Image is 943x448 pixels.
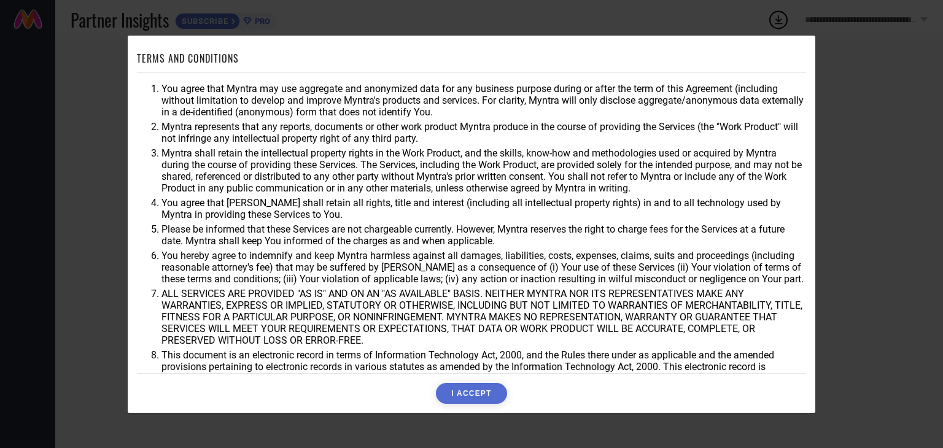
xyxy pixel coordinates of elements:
[161,349,806,384] li: This document is an electronic record in terms of Information Technology Act, 2000, and the Rules...
[161,250,806,285] li: You hereby agree to indemnify and keep Myntra harmless against all damages, liabilities, costs, e...
[161,147,806,194] li: Myntra shall retain the intellectual property rights in the Work Product, and the skills, know-ho...
[161,121,806,144] li: Myntra represents that any reports, documents or other work product Myntra produce in the course ...
[161,83,806,118] li: You agree that Myntra may use aggregate and anonymized data for any business purpose during or af...
[436,383,506,404] button: I ACCEPT
[137,51,239,66] h1: TERMS AND CONDITIONS
[161,288,806,346] li: ALL SERVICES ARE PROVIDED "AS IS" AND ON AN "AS AVAILABLE" BASIS. NEITHER MYNTRA NOR ITS REPRESEN...
[161,223,806,247] li: Please be informed that these Services are not chargeable currently. However, Myntra reserves the...
[161,197,806,220] li: You agree that [PERSON_NAME] shall retain all rights, title and interest (including all intellect...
